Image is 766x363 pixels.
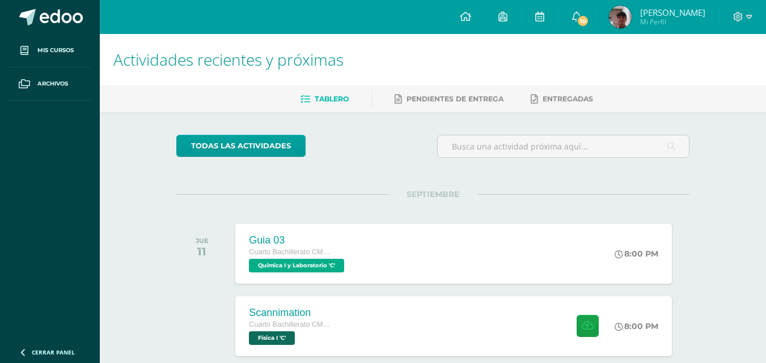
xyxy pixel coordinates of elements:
[113,49,344,70] span: Actividades recientes y próximas
[615,249,658,259] div: 8:00 PM
[249,234,347,246] div: Guia 03
[315,95,349,103] span: Tablero
[37,79,68,88] span: Archivos
[543,95,593,103] span: Entregadas
[249,321,334,328] span: Cuarto Bachillerato CMP Bachillerato en CCLL con Orientación en Computación
[615,321,658,331] div: 8:00 PM
[640,17,705,27] span: Mi Perfil
[176,135,306,157] a: todas las Actividades
[531,90,593,108] a: Entregadas
[249,331,295,345] span: Física I 'C'
[32,348,75,356] span: Cerrar panel
[577,15,589,27] span: 10
[609,6,632,28] img: 1753274786dac629da118cabaf3532ec.png
[9,67,91,101] a: Archivos
[407,95,503,103] span: Pendientes de entrega
[438,135,689,157] input: Busca una actividad próxima aquí...
[37,46,74,55] span: Mis cursos
[301,90,349,108] a: Tablero
[249,248,334,256] span: Cuarto Bachillerato CMP Bachillerato en CCLL con Orientación en Computación
[388,189,477,199] span: SEPTIEMBRE
[196,237,209,245] div: JUE
[196,245,209,258] div: 11
[249,307,334,319] div: Scannimation
[640,7,705,18] span: [PERSON_NAME]
[249,259,344,272] span: Química I y Laboratorio 'C'
[395,90,503,108] a: Pendientes de entrega
[9,34,91,67] a: Mis cursos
